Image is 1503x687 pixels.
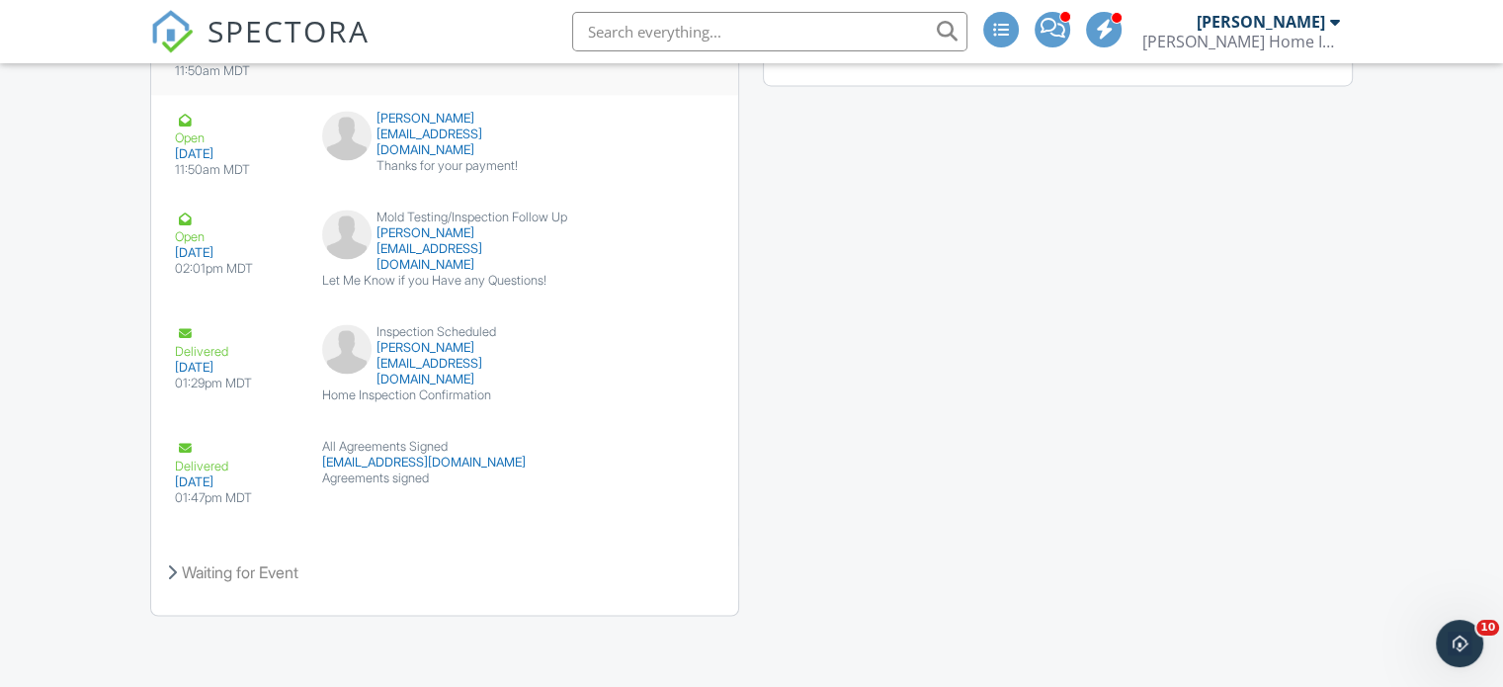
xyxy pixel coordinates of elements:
div: [DATE] [175,360,298,376]
img: default-user-f0147aede5fd5fa78ca7ade42f37bd4542148d508eef1c3d3ea960f66861d68b.jpg [322,210,372,259]
div: [PERSON_NAME][EMAIL_ADDRESS][DOMAIN_NAME] [322,225,568,273]
div: Open [175,210,298,245]
div: [DATE] [175,474,298,490]
div: Waiting for Event [151,546,738,599]
div: Inspection Scheduled [322,324,568,340]
div: [PERSON_NAME][EMAIL_ADDRESS][DOMAIN_NAME] [322,340,568,387]
div: 11:50am MDT [175,162,298,178]
div: 01:29pm MDT [175,376,298,391]
img: default-user-f0147aede5fd5fa78ca7ade42f37bd4542148d508eef1c3d3ea960f66861d68b.jpg [322,324,372,374]
a: Open [DATE] 11:50am MDT [PERSON_NAME][EMAIL_ADDRESS][DOMAIN_NAME] Thanks for your payment! [151,95,738,194]
div: Agreements signed [322,471,568,486]
a: SPECTORA [150,27,370,68]
div: Mold Testing/Inspection Follow Up [322,210,568,225]
div: Let Me Know if you Have any Questions! [322,273,568,289]
img: default-user-f0147aede5fd5fa78ca7ade42f37bd4542148d508eef1c3d3ea960f66861d68b.jpg [322,111,372,160]
div: Delivered [175,439,298,474]
input: Search everything... [572,12,967,51]
div: 01:47pm MDT [175,490,298,506]
div: [DATE] [175,245,298,261]
img: The Best Home Inspection Software - Spectora [150,10,194,53]
span: 10 [1476,620,1499,636]
div: 02:01pm MDT [175,261,298,277]
div: [EMAIL_ADDRESS][DOMAIN_NAME] [322,455,568,471]
div: Fletcher's Home Inspections, LLC [1142,32,1340,51]
div: [PERSON_NAME] [1197,12,1325,32]
div: Thanks for your payment! [322,158,568,174]
div: [DATE] [175,146,298,162]
iframe: Intercom live chat [1436,620,1483,667]
div: Home Inspection Confirmation [322,387,568,403]
div: Delivered [175,324,298,360]
div: All Agreements Signed [322,439,568,455]
span: SPECTORA [208,10,370,51]
div: Open [175,111,298,146]
div: [PERSON_NAME][EMAIL_ADDRESS][DOMAIN_NAME] [322,111,568,158]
